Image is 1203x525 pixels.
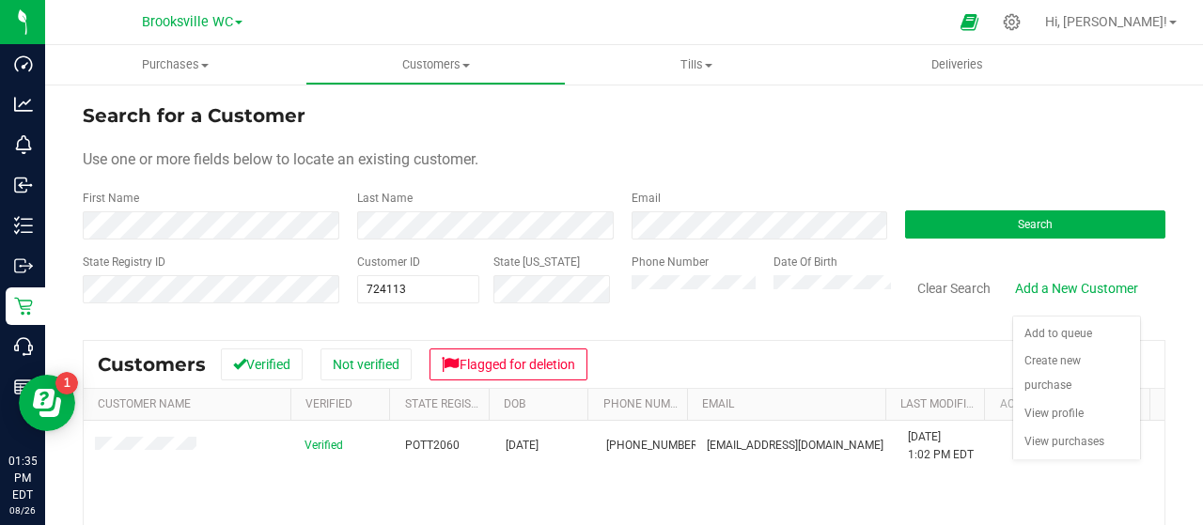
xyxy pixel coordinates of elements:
iframe: Resource center unread badge [55,372,78,394]
inline-svg: Outbound [14,256,33,275]
li: Create new purchase [1013,347,1140,399]
p: 01:35 PM EDT [8,453,37,503]
inline-svg: Inventory [14,216,33,235]
a: Customers [305,45,566,85]
span: POTT2060 [405,437,460,455]
span: Hi, [PERSON_NAME]! [1045,14,1167,29]
span: Deliveries [906,56,1008,73]
label: Phone Number [632,254,709,270]
li: Add to queue [1013,320,1140,348]
a: Phone Number [603,397,690,410]
span: Use one or more fields below to locate an existing customer. [83,150,478,168]
a: Deliveries [827,45,1087,85]
li: View profile [1013,400,1140,428]
span: Open Ecommerce Menu [948,4,991,40]
span: [EMAIL_ADDRESS][DOMAIN_NAME] [707,437,883,455]
a: Customer Name [98,397,191,410]
inline-svg: Analytics [14,95,33,114]
a: State Registry Id [405,397,504,410]
a: Email [702,397,734,410]
label: State [US_STATE] [493,254,580,270]
button: Clear Search [905,272,1003,304]
a: Add a New Customer [1003,272,1150,304]
label: Customer ID [357,254,420,270]
p: 08/26 [8,503,37,517]
div: Manage settings [1000,13,1023,31]
span: Customers [306,56,565,73]
input: 724113 [358,276,478,302]
span: [PHONE_NUMBER] [606,437,700,455]
iframe: Resource center [19,375,75,431]
span: Verified [305,437,343,455]
inline-svg: Call Center [14,337,33,356]
a: Last Modified [900,397,980,410]
span: Search [1018,218,1053,231]
label: State Registry ID [83,254,165,270]
button: Flagged for deletion [430,348,587,380]
inline-svg: Inbound [14,176,33,194]
label: Email [632,190,661,207]
span: [DATE] 1:02 PM EDT [908,428,974,464]
span: [DATE] [506,437,539,455]
span: Customers [98,353,206,376]
button: Verified [221,348,303,380]
span: Tills [567,56,825,73]
span: Purchases [45,56,305,73]
a: DOB [504,397,525,410]
label: Date Of Birth [773,254,837,270]
a: Tills [566,45,826,85]
span: Brooksville WC [142,14,233,30]
button: Not verified [320,348,412,380]
div: Actions [1000,397,1143,410]
label: Last Name [357,190,413,207]
li: View purchases [1013,428,1140,456]
span: Search for a Customer [83,104,305,127]
inline-svg: Dashboard [14,54,33,73]
inline-svg: Retail [14,297,33,316]
label: First Name [83,190,139,207]
button: Search [905,210,1165,239]
inline-svg: Monitoring [14,135,33,154]
inline-svg: Reports [14,378,33,396]
a: Purchases [45,45,305,85]
a: Verified [305,397,352,410]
